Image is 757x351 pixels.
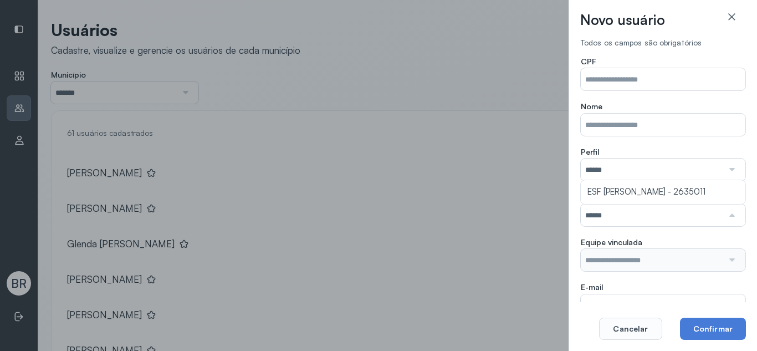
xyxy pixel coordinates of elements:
span: Nome [581,101,602,111]
span: Perfil [581,147,599,157]
button: Confirmar [680,318,746,340]
span: Equipe vinculada [581,237,642,247]
h3: Novo usuário [580,11,665,29]
span: CPF [581,57,596,67]
button: Cancelar [599,318,662,340]
span: E-mail [581,282,603,292]
div: Todos os campos são obrigatórios [581,38,745,48]
li: ESF [PERSON_NAME] - 2635011 [581,180,745,204]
